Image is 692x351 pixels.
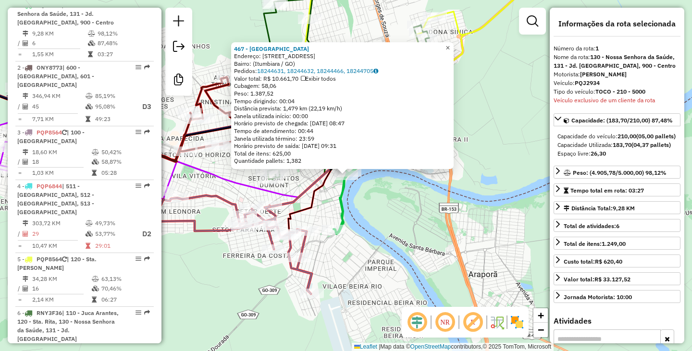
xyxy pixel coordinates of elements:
img: Exibir/Ocultar setores [509,315,525,330]
a: Nova sessão e pesquisa [169,12,188,33]
strong: TOCO - 210 - 5000 [595,88,645,95]
td: 63,13% [101,274,149,284]
span: Cubagem: 58,06 [234,82,276,89]
td: 1,03 KM [32,168,91,178]
div: Espaço livre: [557,149,677,158]
div: Bairro: (Itumbiara / GO) [234,60,451,68]
strong: R$ 620,40 [595,258,622,265]
a: Tempo total em rota: 03:27 [554,183,680,196]
div: Janela utilizada início: 00:00 [234,112,451,120]
i: Distância Total [23,149,28,155]
em: Opções [136,310,141,315]
strong: 210,00 [618,133,636,140]
td: = [17,168,22,178]
div: Pedidos: [234,67,451,75]
strong: 1.249,00 [602,240,626,247]
em: Rota exportada [144,256,150,262]
span: 1 - [17,1,114,26]
i: Total de Atividades [23,40,28,46]
td: 10,47 KM [32,241,85,251]
td: 45 [32,101,85,113]
span: Peso: (4.905,78/5.000,00) 98,12% [573,169,667,176]
div: Motorista: [554,70,680,79]
td: 50,42% [101,147,149,157]
i: % de utilização do peso [92,276,99,282]
a: Zoom out [533,323,548,337]
i: % de utilização do peso [86,93,93,99]
i: Tempo total em rota [86,243,90,249]
span: Capacidade: (183,70/210,00) 87,48% [571,117,673,124]
a: Exibir filtros [523,12,542,31]
div: Valor total: R$ 10.661,70 [234,75,451,83]
img: Fluxo de ruas [489,315,505,330]
i: Distância Total [23,93,28,99]
a: Valor total:R$ 33.127,52 [554,272,680,285]
a: Leaflet [354,343,377,350]
td: / [17,228,22,240]
em: Opções [136,64,141,70]
span: Exibir rótulo [461,311,484,334]
strong: 467 - [GEOGRAPHIC_DATA] [234,45,309,52]
td: 9,28 KM [32,29,87,38]
span: | [379,343,380,350]
td: 7,71 KM [32,114,85,124]
a: Total de atividades:6 [554,219,680,232]
em: Rota exportada [144,310,150,315]
i: Total de Atividades [23,159,28,165]
h4: Informações da rota selecionada [554,19,680,28]
i: % de utilização da cubagem [86,231,93,237]
td: 29:01 [95,241,133,251]
i: % de utilização da cubagem [92,286,99,291]
span: 4 - [17,182,94,216]
td: 6 [32,38,87,48]
span: 9,28 KM [613,205,635,212]
td: 70,46% [101,284,149,293]
span: | 100 - [GEOGRAPHIC_DATA] [17,129,85,145]
td: 06:27 [101,295,149,304]
div: Capacidade: (183,70/210,00) 87,48% [554,128,680,162]
span: RNY3F36 [37,309,62,316]
td: 53,77% [95,228,133,240]
i: % de utilização da cubagem [88,40,95,46]
em: Opções [136,183,141,189]
a: Criar modelo [169,70,188,92]
div: Janela utilizada término: 23:59 [234,135,451,143]
td: 49,73% [95,218,133,228]
a: Total de itens:1.249,00 [554,237,680,250]
div: Veículo: [554,79,680,87]
a: 18244631, 18244632, 18244466, 18244705 [257,67,378,74]
em: Opções [136,129,141,135]
i: Total de Atividades [23,286,28,291]
strong: 1 [595,45,599,52]
td: 98,12% [97,29,149,38]
strong: 130 - Nossa Senhora da Saúde, 131 - Jd. [GEOGRAPHIC_DATA], 900 - Centro [554,53,676,69]
td: 87,48% [97,38,149,48]
span: Ocultar NR [433,311,457,334]
div: Número da rota: [554,44,680,53]
a: Peso: (4.905,78/5.000,00) 98,12% [554,166,680,179]
span: 3 - [17,129,85,145]
td: 2,14 KM [32,295,91,304]
td: 18 [32,157,91,167]
strong: (04,37 pallets) [631,141,671,148]
h4: Atividades [554,316,680,326]
i: Tempo total em rota [88,51,93,57]
strong: 183,70 [613,141,631,148]
td: 18,60 KM [32,147,91,157]
span: Ocultar deslocamento [406,311,429,334]
td: 95,08% [95,101,133,113]
em: Rota exportada [144,64,150,70]
div: Distância Total: [564,204,635,213]
td: 1,55 KM [32,49,87,59]
div: Veículo exclusivo de um cliente da rota [554,96,680,105]
div: Tempo de atendimento: 00:44 [234,45,451,165]
p: D2 [134,229,151,240]
a: Jornada Motorista: 10:00 [554,290,680,303]
div: Custo total: [564,257,622,266]
td: 16 [32,284,91,293]
td: 85,19% [95,91,133,101]
p: D3 [134,101,151,112]
td: 29 [32,228,85,240]
div: Map data © contributors,© 2025 TomTom, Microsoft [352,343,554,351]
td: = [17,295,22,304]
